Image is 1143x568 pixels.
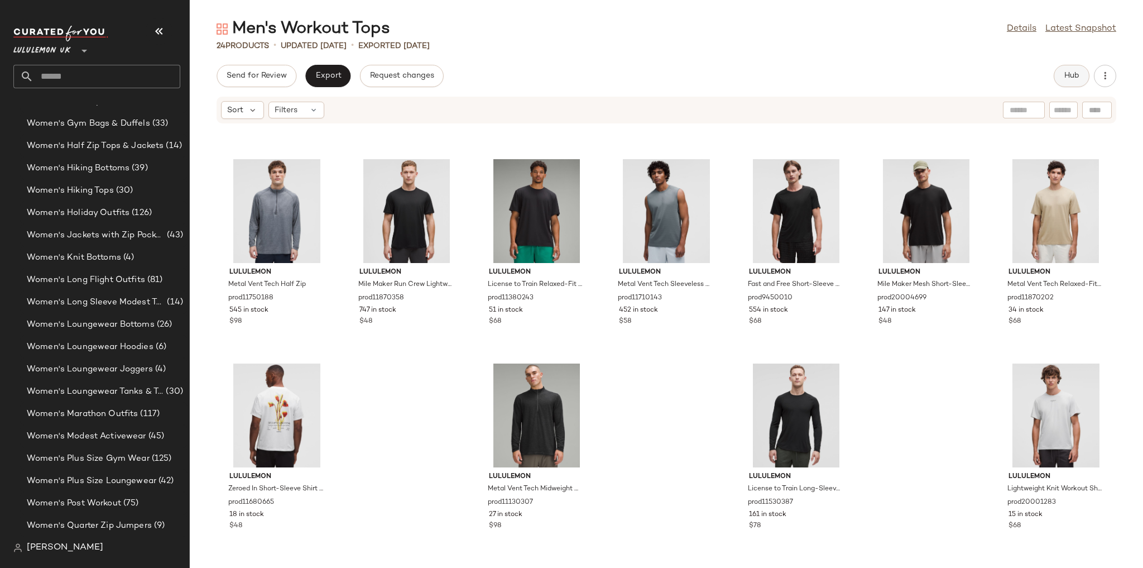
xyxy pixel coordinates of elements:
[27,229,165,242] span: Women's Jackets with Zip Pockets
[155,318,172,331] span: (26)
[1007,498,1056,508] span: prod20001283
[153,341,166,354] span: (6)
[1008,510,1043,520] span: 15 in stock
[229,268,324,278] span: lululemon
[220,364,333,467] img: LM3FXBS_0002_1
[740,364,853,467] img: LM3EJXS_0001_1
[748,484,843,494] span: License to Train Long-Sleeve Shirt
[217,42,225,50] span: 24
[1000,159,1112,263] img: LM3FIKS_069076_1
[138,408,160,421] span: (117)
[748,293,793,303] span: prod9450010
[114,184,133,197] span: (30)
[489,510,522,520] span: 27 in stock
[217,40,269,52] div: Products
[164,140,182,152] span: (14)
[27,541,103,555] span: [PERSON_NAME]
[489,268,584,278] span: lululemon
[305,65,350,87] button: Export
[27,117,150,130] span: Women's Gym Bags & Duffels
[27,140,164,152] span: Women's Half Zip Tops & Jackets
[229,472,324,482] span: lululemon
[228,293,273,303] span: prod11750188
[489,472,584,482] span: lululemon
[217,65,296,87] button: Send for Review
[878,317,891,327] span: $48
[150,452,172,465] span: (125)
[281,40,347,52] p: updated [DATE]
[27,363,153,376] span: Women's Loungewear Joggers
[27,452,150,465] span: Women's Plus Size Gym Wear
[226,71,287,80] span: Send for Review
[227,104,243,116] span: Sort
[1007,280,1102,290] span: Metal Vent Tech Relaxed-Fit Short-Sleeve Shirt
[1007,293,1054,303] span: prod11870202
[315,71,341,80] span: Export
[27,296,165,309] span: Women's Long Sleeve Modest Tops
[27,430,146,443] span: Women's Modest Activewear
[165,229,183,242] span: (43)
[488,498,533,508] span: prod11130307
[488,484,583,494] span: Metal Vent Tech Midweight Half Zip
[27,385,164,398] span: Women's Loungewear Tanks & Tees
[217,23,228,35] img: svg%3e
[1000,364,1112,467] img: LM3FNQS_8395_1
[275,104,297,116] span: Filters
[1054,65,1089,87] button: Hub
[350,159,463,263] img: LM3FKIS_0001_1
[369,71,434,80] span: Request changes
[229,317,242,327] span: $98
[228,484,323,494] span: Zeroed In Short-Sleeve Shirt Detours Welcome
[27,475,156,488] span: Women's Plus Size Loungewear
[749,521,761,531] span: $78
[146,430,165,443] span: (45)
[217,18,390,40] div: Men's Workout Tops
[129,207,152,219] span: (126)
[489,317,501,327] span: $68
[1008,317,1021,327] span: $68
[749,306,788,316] span: 554 in stock
[749,317,761,327] span: $68
[878,268,973,278] span: lululemon
[360,65,444,87] button: Request changes
[619,306,658,316] span: 452 in stock
[878,306,916,316] span: 147 in stock
[359,306,396,316] span: 747 in stock
[150,117,169,130] span: (33)
[1008,306,1044,316] span: 34 in stock
[153,363,166,376] span: (4)
[749,472,844,482] span: lululemon
[1045,22,1116,36] a: Latest Snapshot
[358,40,430,52] p: Exported [DATE]
[748,280,843,290] span: Fast and Free Short-Sleeve Shirt
[229,306,268,316] span: 545 in stock
[748,498,793,508] span: prod11530387
[877,280,972,290] span: Mile Maker Mesh Short-Sleeve T-Shirt
[27,408,138,421] span: Women's Marathon Outfits
[1008,521,1021,531] span: $68
[870,159,982,263] img: LM3GFIS_0001_1
[27,519,152,532] span: Women's Quarter Zip Jumpers
[152,519,165,532] span: (9)
[489,521,501,531] span: $98
[740,159,853,263] img: LM3GFFS_0001_1
[619,317,631,327] span: $58
[1008,268,1103,278] span: lululemon
[27,274,145,287] span: Women's Long Flight Outfits
[877,293,926,303] span: prod20004699
[619,268,714,278] span: lululemon
[229,521,242,531] span: $48
[129,162,148,175] span: (39)
[121,497,139,510] span: (75)
[27,251,121,264] span: Women's Knit Bottoms
[27,207,129,219] span: Women's Holiday Outfits
[749,268,844,278] span: lululemon
[358,280,453,290] span: Mile Maker Run Crew Lightweight Short-Sleeve Shirt
[13,38,71,58] span: Lululemon UK
[358,293,404,303] span: prod11870358
[27,162,129,175] span: Women's Hiking Bottoms
[121,251,134,264] span: (4)
[165,296,183,309] span: (14)
[359,317,372,327] span: $48
[229,510,264,520] span: 18 in stock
